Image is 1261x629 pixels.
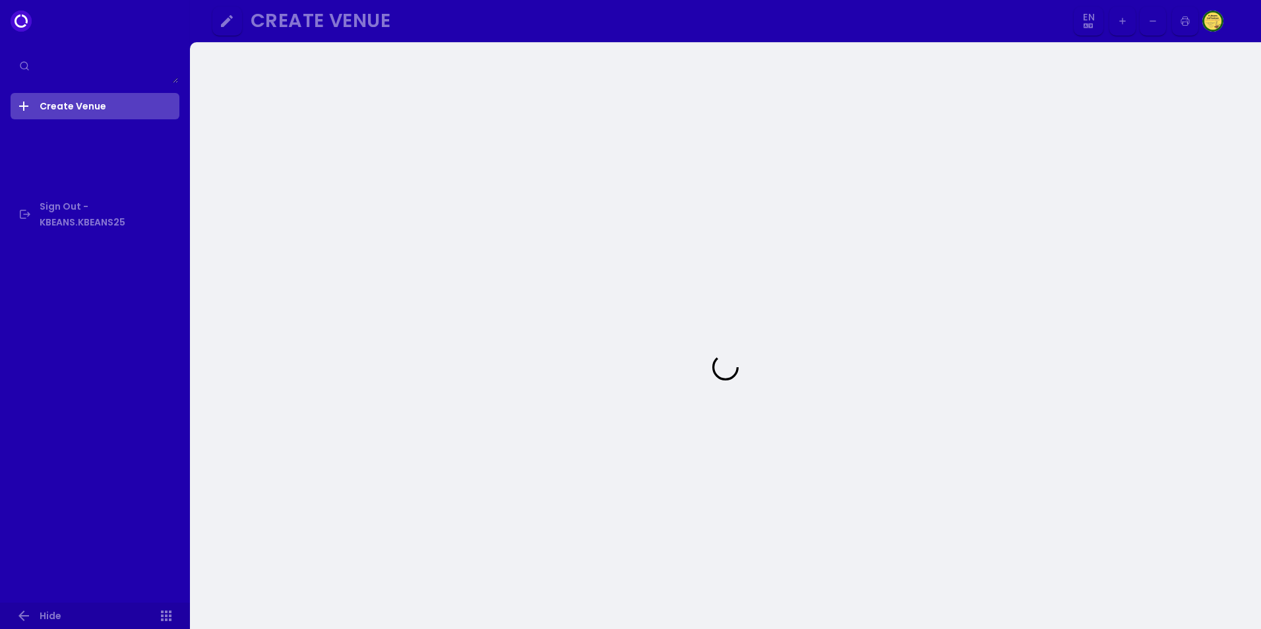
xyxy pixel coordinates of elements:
[245,7,1070,36] button: Create Venue
[251,13,1057,28] div: Create Venue
[11,193,179,235] a: Sign Out - KBEANS.KBEANS25
[1227,11,1248,32] img: Image
[11,93,179,119] a: Create Venue
[1202,11,1223,32] img: Image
